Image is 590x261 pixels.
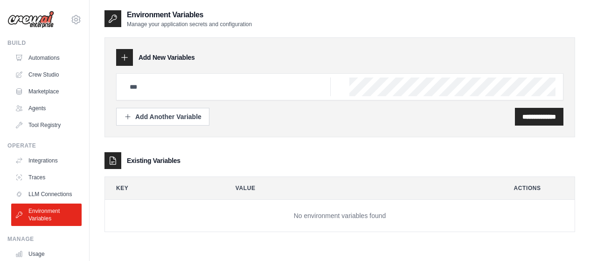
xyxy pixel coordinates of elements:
[116,108,209,126] button: Add Another Variable
[105,200,575,232] td: No environment variables found
[11,153,82,168] a: Integrations
[124,112,201,121] div: Add Another Variable
[11,204,82,226] a: Environment Variables
[11,187,82,202] a: LLM Connections
[127,156,180,165] h3: Existing Variables
[7,11,54,28] img: Logo
[105,177,217,199] th: Key
[11,50,82,65] a: Automations
[127,9,252,21] h2: Environment Variables
[7,142,82,149] div: Operate
[7,39,82,47] div: Build
[11,170,82,185] a: Traces
[139,53,195,62] h3: Add New Variables
[127,21,252,28] p: Manage your application secrets and configuration
[11,67,82,82] a: Crew Studio
[11,84,82,99] a: Marketplace
[11,101,82,116] a: Agents
[503,177,575,199] th: Actions
[224,177,495,199] th: Value
[7,235,82,243] div: Manage
[11,118,82,133] a: Tool Registry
